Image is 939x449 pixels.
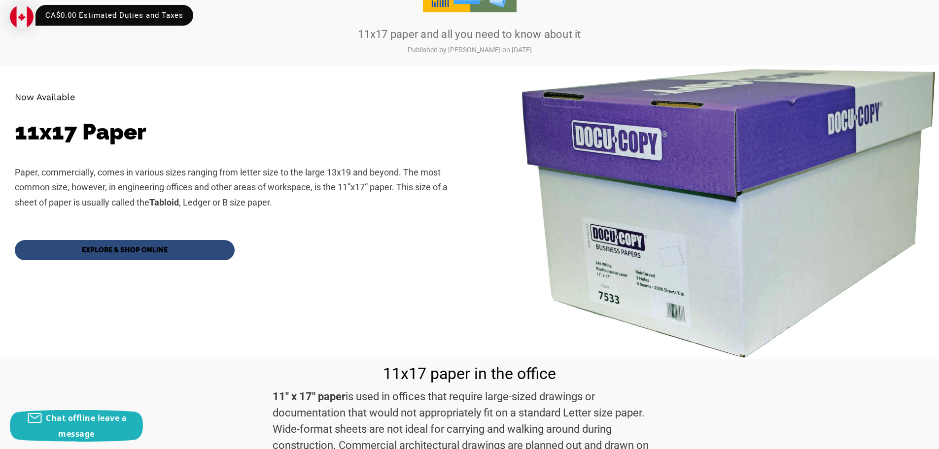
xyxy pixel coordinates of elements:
strong: 11" x 17" paper [273,389,346,403]
span: Paper, commercially, comes in various sizes ranging from letter size to the large 13x19 and beyon... [15,167,448,207]
a: 11x17 paper and all you need to know about it [358,28,581,40]
h1: 11x17 paper in the office [273,364,667,383]
h1: 11x17 Paper [15,119,455,145]
img: duty and tax information for Canada [10,5,34,29]
iframe: Google Customer Reviews [858,422,939,449]
button: Chat offline leave a message [10,410,143,442]
span: Now Available [15,92,75,102]
strong: Tabloid [149,196,179,208]
a: EXPLORE & SHOP ONLINE [15,240,235,260]
p: Published by [PERSON_NAME] on [DATE] [273,45,667,55]
div: CA$0.00 Estimated Duties and Taxes [35,5,193,26]
span: Chat offline leave a message [46,413,127,439]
